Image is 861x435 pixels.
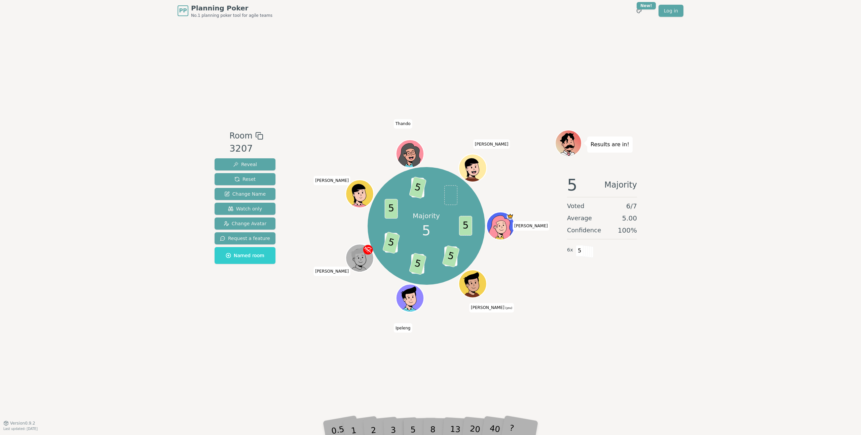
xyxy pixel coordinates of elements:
span: Version 0.9.2 [10,421,35,426]
p: Results are in! [591,140,629,149]
button: New! [633,5,645,17]
span: 5 [384,199,398,219]
a: PPPlanning PokerNo.1 planning poker tool for agile teams [178,3,272,18]
div: 3207 [229,142,263,156]
span: Majority [604,177,637,193]
span: 6 / 7 [626,201,637,211]
span: Confidence [567,226,601,235]
span: 5 [442,245,460,268]
div: New! [637,2,656,9]
span: (you) [504,307,513,310]
span: 5 [422,221,430,241]
button: Watch only [215,203,275,215]
button: Version0.9.2 [3,421,35,426]
span: Request a feature [220,235,270,242]
span: 5 [567,177,577,193]
span: 5 [382,232,400,254]
span: 5.00 [622,213,637,223]
span: Voted [567,201,585,211]
span: Click to change your name [313,176,350,185]
span: Planning Poker [191,3,272,13]
span: PP [179,7,187,15]
span: Change Name [224,191,266,197]
button: Request a feature [215,232,275,244]
span: No.1 planning poker tool for agile teams [191,13,272,18]
span: Click to change your name [469,303,514,312]
span: 5 [409,253,426,275]
span: Click to change your name [513,221,550,231]
span: Click to change your name [473,139,510,149]
span: Change Avatar [224,220,267,227]
span: 5 [459,216,472,236]
span: Reveal [233,161,257,168]
span: Last updated: [DATE] [3,427,38,431]
button: Click to change your avatar [459,271,486,297]
p: Majority [413,211,440,221]
a: Log in [659,5,683,17]
span: 5 [409,176,426,199]
span: Reset [234,176,256,183]
span: 100 % [618,226,637,235]
button: Reveal [215,158,275,170]
button: Change Avatar [215,217,275,230]
button: Named room [215,247,275,264]
span: Named room [226,252,264,259]
span: 5 [576,245,584,256]
span: Click to change your name [394,323,412,332]
span: Norval is the host [507,213,514,220]
button: Reset [215,173,275,185]
span: Click to change your name [313,267,350,276]
span: Click to change your name [394,119,412,128]
span: Average [567,213,592,223]
span: Watch only [228,205,262,212]
span: 6 x [567,246,573,254]
span: Room [229,130,252,142]
button: Change Name [215,188,275,200]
